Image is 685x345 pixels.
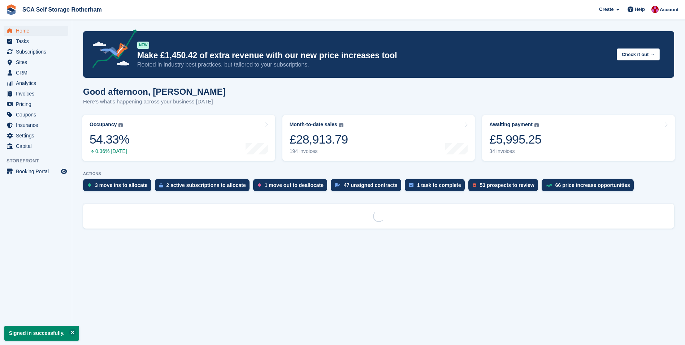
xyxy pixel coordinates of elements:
img: Thomas Webb [651,6,659,13]
div: Month-to-date sales [290,122,337,128]
img: icon-info-grey-7440780725fd019a000dd9b08b2336e03edf1995a4989e88bcd33f0948082b44.svg [339,123,343,127]
a: menu [4,26,68,36]
div: 1 task to complete [417,182,461,188]
span: CRM [16,68,59,78]
span: Settings [16,131,59,141]
span: Booking Portal [16,166,59,176]
a: menu [4,141,68,151]
span: Insurance [16,120,59,130]
a: SCA Self Storage Rotherham [19,4,105,16]
h1: Good afternoon, [PERSON_NAME] [83,87,226,97]
p: Rooted in industry best practices, but tailored to your subscriptions. [137,61,611,69]
span: Analytics [16,78,59,88]
p: ACTIONS [83,171,674,176]
div: 54.33% [90,132,129,147]
a: Month-to-date sales £28,913.79 194 invoices [282,115,475,161]
span: Storefront [6,157,72,165]
a: 47 unsigned contracts [331,179,405,195]
img: icon-info-grey-7440780725fd019a000dd9b08b2336e03edf1995a4989e88bcd33f0948082b44.svg [118,123,123,127]
a: menu [4,99,68,109]
div: 66 price increase opportunities [555,182,630,188]
img: active_subscription_to_allocate_icon-d502201f5373d7db506a760aba3b589e785aa758c864c3986d89f69b8ff3... [159,183,163,188]
span: Help [635,6,645,13]
div: £28,913.79 [290,132,348,147]
div: 194 invoices [290,148,348,154]
span: Subscriptions [16,47,59,57]
a: menu [4,36,68,46]
img: prospect-51fa495bee0391a8d652442698ab0144808aea92771e9ea1ae160a38d050c398.svg [473,183,476,187]
span: Account [660,6,679,13]
img: icon-info-grey-7440780725fd019a000dd9b08b2336e03edf1995a4989e88bcd33f0948082b44.svg [534,123,539,127]
span: Tasks [16,36,59,46]
img: move_ins_to_allocate_icon-fdf77a2bb77ea45bf5b3d319d69a93e2d87916cf1d5bf7949dd705db3b84f3ca.svg [87,183,91,187]
a: menu [4,131,68,141]
div: 2 active subscriptions to allocate [166,182,246,188]
a: menu [4,68,68,78]
a: 66 price increase opportunities [542,179,637,195]
a: menu [4,120,68,130]
span: Coupons [16,110,59,120]
div: 3 move ins to allocate [95,182,148,188]
a: menu [4,166,68,176]
a: Awaiting payment £5,995.25 34 invoices [482,115,675,161]
a: 2 active subscriptions to allocate [155,179,253,195]
div: Occupancy [90,122,117,128]
span: Capital [16,141,59,151]
img: price_increase_opportunities-93ffe204e8149a01c8c9dc8f82e8f89637d9d84a8eef4429ea346261dce0b2c0.svg [546,184,552,187]
span: Home [16,26,59,36]
div: 0.36% [DATE] [90,148,129,154]
a: menu [4,78,68,88]
a: menu [4,110,68,120]
span: Pricing [16,99,59,109]
a: menu [4,47,68,57]
div: 47 unsigned contracts [344,182,398,188]
p: Make £1,450.42 of extra revenue with our new price increases tool [137,50,611,61]
button: Check it out → [617,48,660,60]
span: Invoices [16,89,59,99]
a: Occupancy 54.33% 0.36% [DATE] [82,115,275,161]
a: 53 prospects to review [468,179,542,195]
a: Preview store [60,167,68,176]
img: stora-icon-8386f47178a22dfd0bd8f6a31ec36ba5ce8667c1dd55bd0f319d3a0aa187defe.svg [6,4,17,15]
div: 53 prospects to review [480,182,534,188]
p: Signed in successfully. [4,326,79,341]
span: Create [599,6,614,13]
div: NEW [137,42,149,49]
img: contract_signature_icon-13c848040528278c33f63329250d36e43548de30e8caae1d1a13099fd9432cc5.svg [335,183,340,187]
a: menu [4,89,68,99]
a: 1 task to complete [405,179,468,195]
span: Sites [16,57,59,67]
div: £5,995.25 [489,132,541,147]
div: 34 invoices [489,148,541,154]
img: price-adjustments-announcement-icon-8257ccfd72463d97f412b2fc003d46551f7dbcb40ab6d574587a9cd5c0d94... [86,29,137,71]
a: menu [4,57,68,67]
div: Awaiting payment [489,122,533,128]
img: task-75834270c22a3079a89374b754ae025e5fb1db73e45f91037f5363f120a921f8.svg [409,183,413,187]
p: Here's what's happening across your business [DATE] [83,98,226,106]
div: 1 move out to deallocate [265,182,324,188]
img: move_outs_to_deallocate_icon-f764333ba52eb49d3ac5e1228854f67142a1ed5810a6f6cc68b1a99e826820c5.svg [257,183,261,187]
a: 3 move ins to allocate [83,179,155,195]
a: 1 move out to deallocate [253,179,331,195]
